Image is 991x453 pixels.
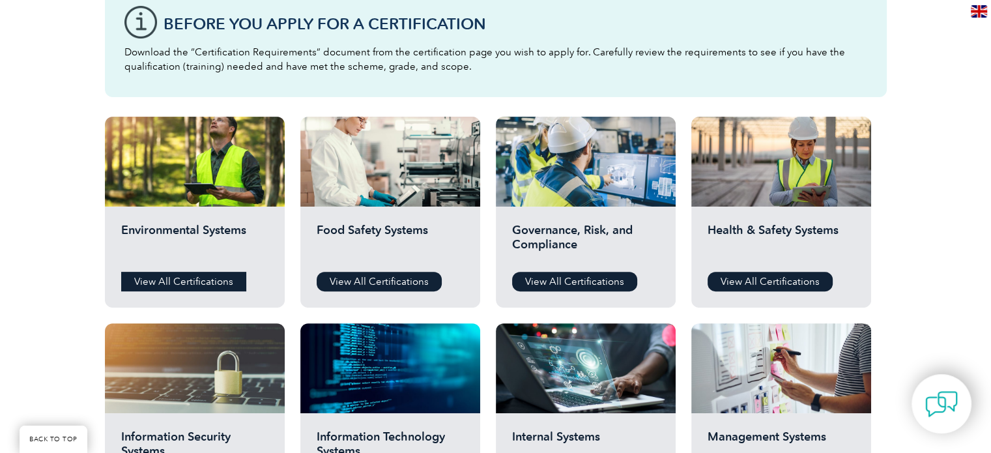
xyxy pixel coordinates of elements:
[512,272,637,291] a: View All Certifications
[20,426,87,453] a: BACK TO TOP
[708,272,833,291] a: View All Certifications
[121,272,246,291] a: View All Certifications
[164,16,867,32] h3: Before You Apply For a Certification
[971,5,987,18] img: en
[512,223,659,262] h2: Governance, Risk, and Compliance
[925,388,958,420] img: contact-chat.png
[124,45,867,74] p: Download the “Certification Requirements” document from the certification page you wish to apply ...
[317,223,464,262] h2: Food Safety Systems
[317,272,442,291] a: View All Certifications
[121,223,268,262] h2: Environmental Systems
[708,223,855,262] h2: Health & Safety Systems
